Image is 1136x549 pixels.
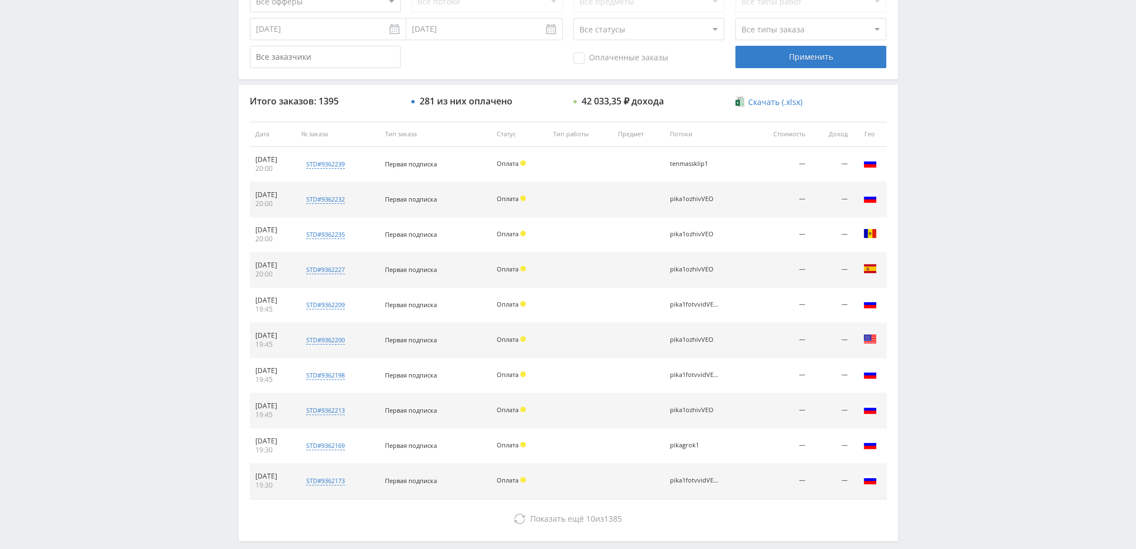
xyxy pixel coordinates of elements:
[497,476,519,484] span: Оплата
[670,336,720,343] div: pika1ozhivVEO
[385,406,437,414] span: Первая подписка
[306,406,345,415] div: std#9362213
[750,182,811,217] td: —
[255,375,291,384] div: 19:45
[664,122,750,147] th: Потоки
[306,336,345,345] div: std#9362200
[530,513,622,524] span: из
[863,297,877,311] img: rus.png
[520,336,526,342] span: Холд
[306,441,345,450] div: std#9362169
[385,300,437,309] span: Первая подписка
[255,472,291,481] div: [DATE]
[250,122,296,147] th: Дата
[497,405,519,414] span: Оплата
[255,226,291,235] div: [DATE]
[250,46,401,68] input: Все заказчики
[385,336,437,344] span: Первая подписка
[520,195,526,201] span: Холд
[306,160,345,169] div: std#9362239
[670,301,720,308] div: pika1fotvvidVEO3
[520,442,526,447] span: Холд
[255,164,291,173] div: 20:00
[811,288,853,323] td: —
[670,442,720,449] div: pikagrok1
[255,437,291,446] div: [DATE]
[530,513,584,524] span: Показать ещё
[255,155,291,164] div: [DATE]
[670,195,720,203] div: pika1ozhivVEO
[497,230,519,238] span: Оплата
[255,199,291,208] div: 20:00
[255,296,291,305] div: [DATE]
[255,261,291,270] div: [DATE]
[811,428,853,464] td: —
[306,230,345,239] div: std#9362235
[811,393,853,428] td: —
[497,335,519,343] span: Оплата
[306,476,345,485] div: std#9362173
[306,195,345,204] div: std#9362232
[811,122,853,147] th: Доход
[735,46,886,68] div: Применить
[863,473,877,486] img: rus.png
[255,331,291,340] div: [DATE]
[750,217,811,252] td: —
[497,265,519,273] span: Оплата
[811,252,853,288] td: —
[296,122,379,147] th: № заказа
[811,323,853,358] td: —
[750,122,811,147] th: Стоимость
[255,340,291,349] div: 19:45
[255,446,291,455] div: 19:30
[385,195,437,203] span: Первая подписка
[863,438,877,451] img: rus.png
[255,235,291,244] div: 20:00
[306,300,345,309] div: std#9362209
[385,371,437,379] span: Первая подписка
[255,481,291,490] div: 19:30
[863,192,877,205] img: rus.png
[520,231,526,236] span: Холд
[497,370,519,379] span: Оплата
[750,252,811,288] td: —
[420,96,512,106] div: 281 из них оплачено
[255,402,291,410] div: [DATE]
[520,160,526,166] span: Холд
[520,266,526,271] span: Холд
[255,410,291,419] div: 19:45
[497,194,519,203] span: Оплата
[520,301,526,307] span: Холд
[379,122,491,147] th: Тип заказа
[863,156,877,170] img: rus.png
[863,262,877,275] img: esp.png
[306,371,345,380] div: std#9362198
[750,464,811,499] td: —
[497,300,519,308] span: Оплата
[670,160,720,168] div: tenmassklip1
[735,96,745,107] img: xlsx
[306,265,345,274] div: std#9362227
[491,122,548,147] th: Статус
[811,217,853,252] td: —
[670,371,720,379] div: pika1fotvvidVEO3
[670,477,720,484] div: pika1fotvvidVEO3
[385,230,437,238] span: Первая подписка
[520,477,526,483] span: Холд
[811,464,853,499] td: —
[548,122,612,147] th: Тип работы
[497,159,519,168] span: Оплата
[750,428,811,464] td: —
[385,441,437,450] span: Первая подписка
[250,96,401,106] div: Итого заказов: 1395
[750,393,811,428] td: —
[250,508,887,530] button: Показать ещё 10из1385
[520,407,526,412] span: Холд
[520,371,526,377] span: Холд
[604,513,622,524] span: 1385
[750,358,811,393] td: —
[255,305,291,314] div: 19:45
[497,441,519,449] span: Оплата
[863,227,877,240] img: mda.png
[255,366,291,375] div: [DATE]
